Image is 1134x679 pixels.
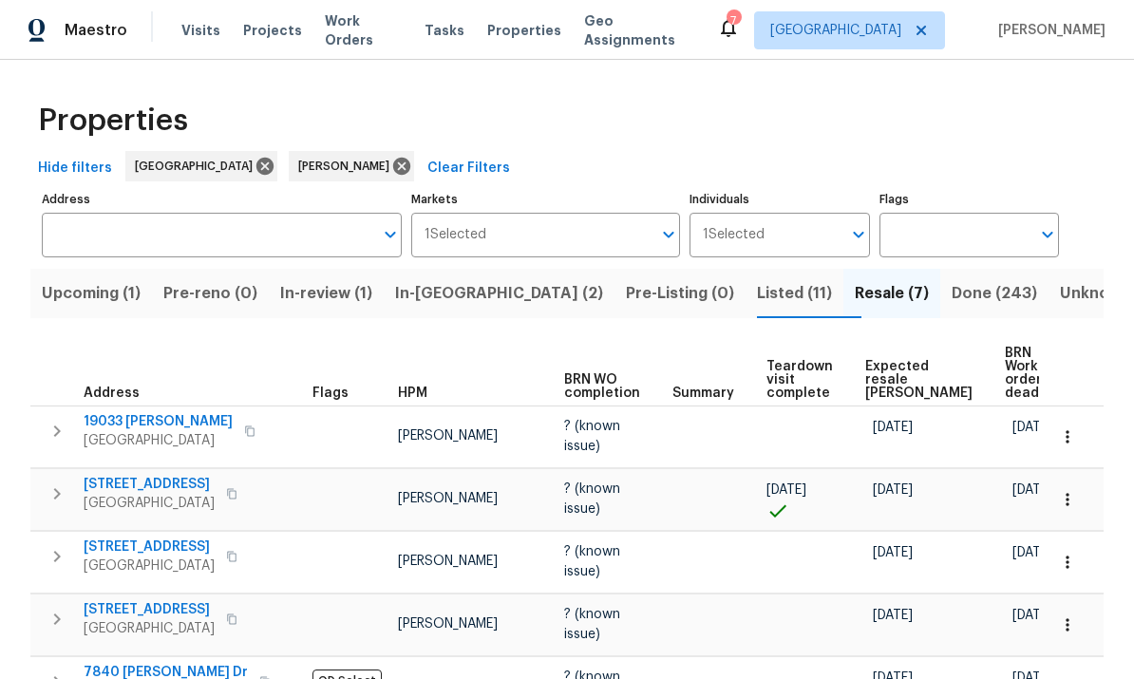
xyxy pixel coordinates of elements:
[564,420,620,452] span: ? (known issue)
[879,194,1059,205] label: Flags
[672,387,734,400] span: Summary
[991,21,1106,40] span: [PERSON_NAME]
[84,538,215,556] span: [STREET_ADDRESS]
[30,151,120,186] button: Hide filters
[411,194,681,205] label: Markets
[770,21,901,40] span: [GEOGRAPHIC_DATA]
[425,227,486,243] span: 1 Selected
[398,387,427,400] span: HPM
[873,483,913,497] span: [DATE]
[395,280,603,307] span: In-[GEOGRAPHIC_DATA] (2)
[298,157,397,176] span: [PERSON_NAME]
[1012,483,1052,497] span: [DATE]
[873,609,913,622] span: [DATE]
[135,157,260,176] span: [GEOGRAPHIC_DATA]
[84,600,215,619] span: [STREET_ADDRESS]
[420,151,518,186] button: Clear Filters
[845,221,872,248] button: Open
[584,11,694,49] span: Geo Assignments
[727,11,740,30] div: 7
[425,24,464,37] span: Tasks
[84,494,215,513] span: [GEOGRAPHIC_DATA]
[1005,347,1064,400] span: BRN Work order deadline
[427,157,510,180] span: Clear Filters
[564,482,620,515] span: ? (known issue)
[855,280,929,307] span: Resale (7)
[84,387,140,400] span: Address
[42,280,141,307] span: Upcoming (1)
[289,151,414,181] div: [PERSON_NAME]
[873,546,913,559] span: [DATE]
[398,617,498,631] span: [PERSON_NAME]
[163,280,257,307] span: Pre-reno (0)
[84,556,215,575] span: [GEOGRAPHIC_DATA]
[564,373,640,400] span: BRN WO completion
[487,21,561,40] span: Properties
[42,194,402,205] label: Address
[377,221,404,248] button: Open
[766,360,833,400] span: Teardown visit complete
[1012,421,1052,434] span: [DATE]
[84,431,233,450] span: [GEOGRAPHIC_DATA]
[655,221,682,248] button: Open
[38,157,112,180] span: Hide filters
[626,280,734,307] span: Pre-Listing (0)
[952,280,1037,307] span: Done (243)
[865,360,973,400] span: Expected resale [PERSON_NAME]
[312,387,349,400] span: Flags
[398,555,498,568] span: [PERSON_NAME]
[1034,221,1061,248] button: Open
[125,151,277,181] div: [GEOGRAPHIC_DATA]
[1012,546,1052,559] span: [DATE]
[325,11,402,49] span: Work Orders
[398,492,498,505] span: [PERSON_NAME]
[1012,609,1052,622] span: [DATE]
[65,21,127,40] span: Maestro
[280,280,372,307] span: In-review (1)
[181,21,220,40] span: Visits
[564,545,620,577] span: ? (known issue)
[873,421,913,434] span: [DATE]
[398,429,498,443] span: [PERSON_NAME]
[690,194,869,205] label: Individuals
[766,483,806,497] span: [DATE]
[703,227,765,243] span: 1 Selected
[243,21,302,40] span: Projects
[757,280,832,307] span: Listed (11)
[84,412,233,431] span: 19033 [PERSON_NAME]
[84,475,215,494] span: [STREET_ADDRESS]
[38,111,188,130] span: Properties
[564,608,620,640] span: ? (known issue)
[84,619,215,638] span: [GEOGRAPHIC_DATA]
